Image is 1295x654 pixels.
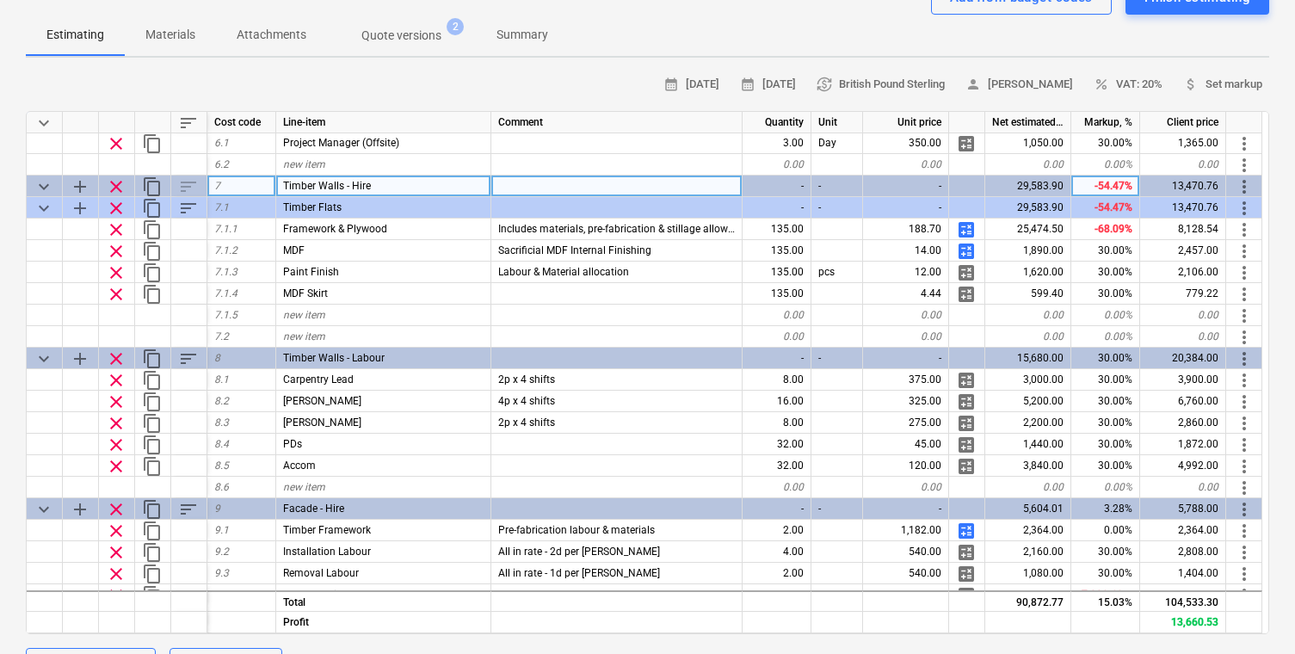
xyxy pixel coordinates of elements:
div: 325.00 [863,391,949,412]
div: 15.03% [1071,590,1140,612]
div: Cost code [207,112,276,133]
div: - [863,176,949,197]
button: [DATE] [657,71,726,98]
p: Estimating [46,26,104,44]
span: MDF [283,244,305,256]
div: 3.28% [1071,498,1140,520]
span: More actions [1234,155,1255,176]
span: Manage detailed breakdown for the row [956,456,977,477]
div: - [811,348,863,369]
div: 3,000.00 [985,369,1071,391]
div: -68.09% [1071,219,1140,240]
span: Sort rows within category [178,499,199,520]
span: Manage detailed breakdown for the row [956,284,977,305]
span: Remove row [106,392,126,412]
span: More actions [1234,327,1255,348]
div: 8,128.54 [1140,219,1226,240]
span: More actions [1234,284,1255,305]
span: Remove row [106,198,126,219]
span: Duplicate row [142,456,163,477]
span: 6.2 [214,158,229,170]
span: Manage detailed breakdown for the row [956,521,977,541]
div: Unit [811,112,863,133]
span: All in rate - 2d per gable [498,546,660,558]
div: pcs [811,262,863,283]
span: 9.3 [214,567,229,579]
span: More actions [1234,176,1255,197]
span: Sort rows within category [178,198,199,219]
span: Timber Flats [283,201,342,213]
span: PDs [283,438,302,450]
div: 135.00 [743,262,811,283]
div: 0.00 [743,326,811,348]
span: calendar_month [740,77,755,92]
div: 0.00 [985,154,1071,176]
span: More actions [1234,521,1255,541]
span: More actions [1234,349,1255,369]
span: Duplicate category [142,198,163,219]
span: Manage detailed breakdown for the row [956,133,977,154]
div: 0.00 [743,154,811,176]
div: 30.00% [1071,412,1140,434]
span: Carpenter [283,395,361,407]
span: More actions [1234,305,1255,326]
span: new item [283,309,325,321]
div: 30.00% [1071,133,1140,154]
span: 7.2 [214,330,229,342]
span: MDF Skirt [283,287,328,299]
div: Profit [276,612,491,633]
span: Remove row [106,456,126,477]
span: More actions [1234,499,1255,520]
div: 32.00 [743,455,811,477]
span: More actions [1234,456,1255,477]
div: 540.00 [863,541,949,563]
span: Duplicate category [142,176,163,197]
span: Remove row [106,564,126,584]
div: 599.40 [985,283,1071,305]
span: Manage detailed breakdown for the row [956,370,977,391]
span: Duplicate row [142,370,163,391]
div: 13,470.76 [1140,197,1226,219]
span: Duplicate row [142,133,163,154]
div: 30.00% [1071,391,1140,412]
span: Remove row [106,219,126,240]
div: 350.00 [863,133,949,154]
span: 9.2 [214,546,229,558]
div: 1.00 [743,584,811,606]
span: Remove row [106,349,126,369]
div: 0.00 [743,477,811,498]
div: Net estimated cost [985,112,1071,133]
div: 13,660.53 [1140,612,1226,633]
span: More actions [1234,413,1255,434]
div: Day [811,133,863,154]
div: 15,680.00 [985,348,1071,369]
span: 7.1.2 [214,244,237,256]
div: - [743,498,811,520]
div: 2.00 [743,520,811,541]
div: 4.00 [743,541,811,563]
p: Summary [496,26,548,44]
div: 32.00 [743,434,811,455]
span: Facade - Hire [283,503,344,515]
span: Removal Labour [283,567,359,579]
span: More actions [1234,542,1255,563]
span: 7.1.3 [214,266,237,278]
span: Manage detailed breakdown for the row [956,241,977,262]
span: Remove row [106,133,126,154]
p: Attachments [237,26,306,44]
span: new item [283,330,325,342]
div: 30.00% [1071,455,1140,477]
span: Remove row [106,370,126,391]
span: Duplicate row [142,219,163,240]
div: 8.00 [743,412,811,434]
div: 2,808.00 [1140,541,1226,563]
span: Duplicate row [142,392,163,412]
span: Remove row [106,585,126,606]
div: 0.00 [1140,154,1226,176]
div: -54.47% [1071,197,1140,219]
span: Manage detailed breakdown for the row [956,262,977,283]
span: 7.1.1 [214,223,237,235]
span: Duplicate row [142,413,163,434]
p: Materials [145,26,195,44]
span: Accom [283,460,316,472]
